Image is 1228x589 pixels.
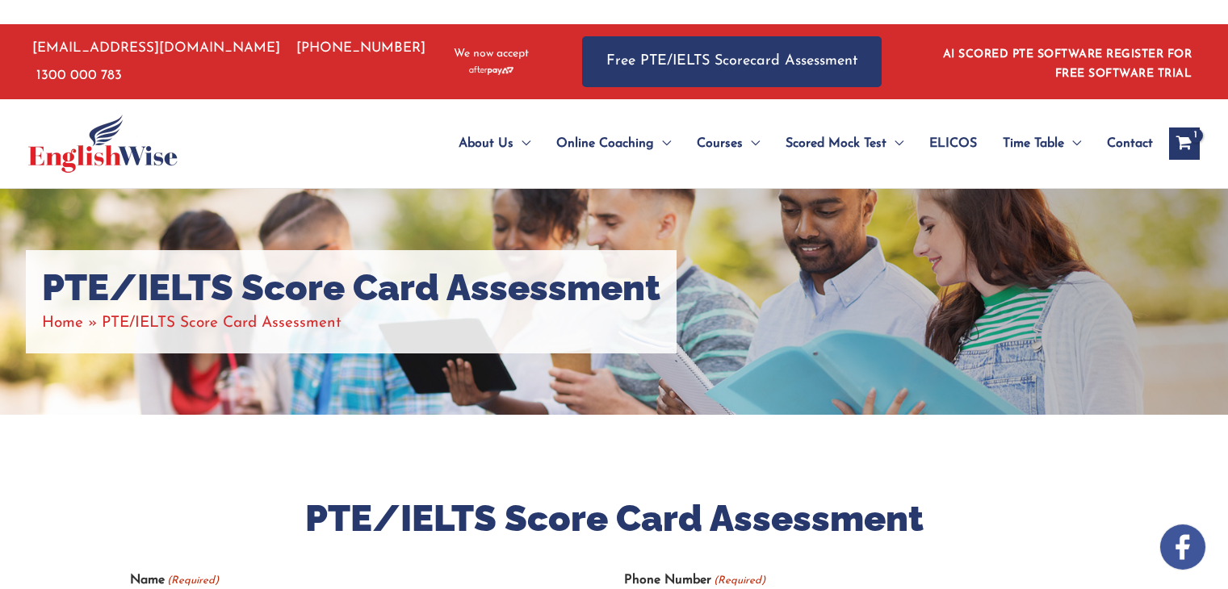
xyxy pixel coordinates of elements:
a: Time TableMenu Toggle [990,115,1094,172]
aside: Header Widget 1 [933,36,1200,88]
img: white-facebook.png [1160,524,1205,570]
a: AI SCORED PTE SOFTWARE REGISTER FOR FREE SOFTWARE TRIAL [943,48,1192,80]
span: We now accept [454,46,529,62]
a: Home [42,315,83,331]
h1: PTE/IELTS Score Card Assessment [42,266,660,310]
span: Menu Toggle [654,115,671,172]
span: Scored Mock Test [786,115,886,172]
span: Contact [1107,115,1153,172]
span: Time Table [1003,115,1064,172]
a: About UsMenu Toggle [446,115,543,172]
a: CoursesMenu Toggle [684,115,773,172]
a: ELICOS [916,115,990,172]
span: PTE/IELTS Score Card Assessment [102,315,342,331]
a: Free PTE/IELTS Scorecard Assessment [582,36,882,87]
a: Online CoachingMenu Toggle [543,115,684,172]
span: Menu Toggle [743,115,760,172]
span: Menu Toggle [1064,115,1081,172]
a: [PHONE_NUMBER] [296,41,425,55]
span: Menu Toggle [513,115,530,172]
nav: Site Navigation: Main Menu [420,115,1153,172]
img: Afterpay-Logo [469,66,513,75]
a: [EMAIL_ADDRESS][DOMAIN_NAME] [28,41,280,55]
a: Contact [1094,115,1153,172]
nav: Breadcrumbs [42,310,660,336]
span: Menu Toggle [886,115,903,172]
h2: PTE/IELTS Score Card Assessment [130,495,1099,543]
a: 1300 000 783 [36,69,122,82]
span: About Us [459,115,513,172]
img: cropped-ew-logo [28,115,178,173]
a: View Shopping Cart, 1 items [1169,127,1200,160]
span: Online Coaching [556,115,654,172]
a: Scored Mock TestMenu Toggle [773,115,916,172]
span: Courses [697,115,743,172]
span: ELICOS [929,115,977,172]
